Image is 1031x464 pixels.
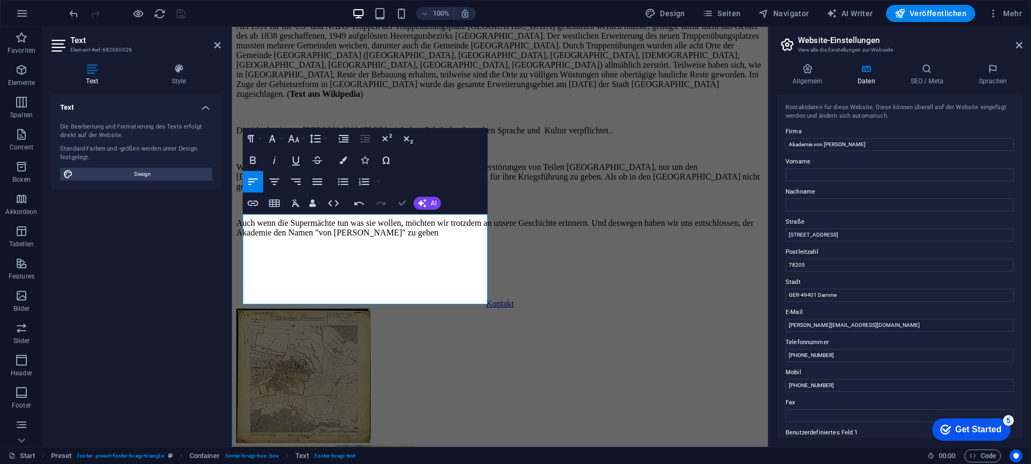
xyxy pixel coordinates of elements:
h4: Style [137,63,221,86]
button: Line Height [307,128,328,149]
div: Die Bearbeitung und Formatierung des Texts erfolgt direkt auf der Website. [60,123,212,140]
p: Akkordeon [5,208,37,216]
span: Klick zum Auswählen. Doppelklick zum Bearbeiten [190,449,220,462]
button: Special Characters [376,149,396,171]
nav: breadcrumb [51,449,355,462]
h4: Allgemein [777,63,842,86]
div: Get Started 5 items remaining, 0% complete [9,5,87,28]
button: Undo (Ctrl+Z) [349,192,369,214]
span: . footer-bragi-box .box [224,449,279,462]
button: Font Family [264,128,285,149]
h4: Sprachen [963,63,1022,86]
button: Veröffentlichen [886,5,975,22]
div: 5 [79,2,90,13]
label: Stadt [786,276,1014,289]
p: Formular [8,433,35,442]
button: Seiten [698,5,745,22]
span: Klick zum Auswählen. Doppelklick zum Bearbeiten [51,449,72,462]
h6: Session-Zeit [927,449,956,462]
button: Redo (Ctrl+Shift+Z) [371,192,391,214]
div: Standard-Farben und -größen werden unter Design festgelegt. [60,145,212,162]
span: : [946,452,948,460]
h3: Verwalte die Einstellungen zur Webseite [798,45,1001,55]
label: Vorname [786,155,1014,168]
span: . footer-bragi-text [313,449,355,462]
div: Kontaktdaten für diese Website. Diese können überall auf der Website eingefügt werden und ändern ... [786,103,1014,121]
p: Slider [13,337,30,345]
span: Mehr [988,8,1022,19]
button: Italic (Ctrl+I) [264,149,285,171]
h4: Text [52,95,221,114]
label: Telefonnummer [786,336,1014,349]
button: Usercentrics [1010,449,1022,462]
span: Navigator [758,8,809,19]
h4: Daten [842,63,895,86]
h2: Website-Einstellungen [798,35,1022,45]
button: Ordered List [374,171,383,192]
button: Subscript [398,128,418,149]
label: Firma [786,125,1014,138]
p: Features [9,272,34,281]
button: Mehr [984,5,1026,22]
button: Design [60,168,212,181]
span: Seiten [702,8,741,19]
label: Benutzerdefiniertes Feld 1 [786,426,1014,439]
button: Superscript [376,128,397,149]
span: Klick zum Auswählen. Doppelklick zum Bearbeiten [295,449,309,462]
p: Boxen [12,175,31,184]
span: Design [76,168,209,181]
span: . footer .preset-footer-bragi-triangle [76,449,163,462]
button: Clear Formatting [286,192,306,214]
button: Data Bindings [307,192,322,214]
i: Bei Größenänderung Zoomstufe automatisch an das gewählte Gerät anpassen. [460,9,470,18]
button: Align Center [264,171,285,192]
label: Mobil [786,366,1014,379]
span: AI [431,200,437,206]
a: Klick, um Auswahl aufzuheben. Doppelklick öffnet Seitenverwaltung [9,449,35,462]
button: AI [413,197,441,210]
span: Design [645,8,685,19]
h2: Text [70,35,221,45]
button: Align Justify [307,171,328,192]
button: Paragraph Format [243,128,263,149]
p: Footer [12,401,31,410]
p: Header [11,369,32,377]
p: Tabellen [9,240,34,248]
p: Spalten [10,111,33,119]
span: AI Writer [826,8,873,19]
button: AI Writer [822,5,877,22]
button: 100% [416,7,454,20]
button: undo [67,7,80,20]
button: Font Size [286,128,306,149]
label: Nachname [786,185,1014,198]
button: Icons [354,149,375,171]
p: Elemente [8,78,35,87]
button: reload [153,7,166,20]
p: Content [10,143,33,152]
button: Colors [333,149,353,171]
button: HTML [323,192,344,214]
div: Design (Strg+Alt+Y) [641,5,689,22]
button: Navigator [754,5,814,22]
p: Favoriten [8,46,35,55]
button: Strikethrough [307,149,328,171]
h4: SEO / Meta [895,63,963,86]
span: Veröffentlichen [895,8,967,19]
button: Insert Link [243,192,263,214]
button: Code [964,449,1001,462]
button: Confirm (Ctrl+⏎) [392,192,412,214]
i: Rückgängig: Text ändern (Strg+Z) [68,8,80,20]
label: Fax [786,396,1014,409]
button: Align Right [286,171,306,192]
label: Postleitzahl [786,246,1014,259]
h6: 100% [432,7,449,20]
button: Unordered List [333,171,353,192]
i: Seite neu laden [154,8,166,20]
div: Get Started [32,12,78,22]
button: Align Left [243,171,263,192]
button: Insert Table [264,192,285,214]
i: Dieses Element ist ein anpassbares Preset [168,453,173,459]
button: Increase Indent [333,128,354,149]
p: Bilder [13,304,30,313]
h4: Text [52,63,137,86]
